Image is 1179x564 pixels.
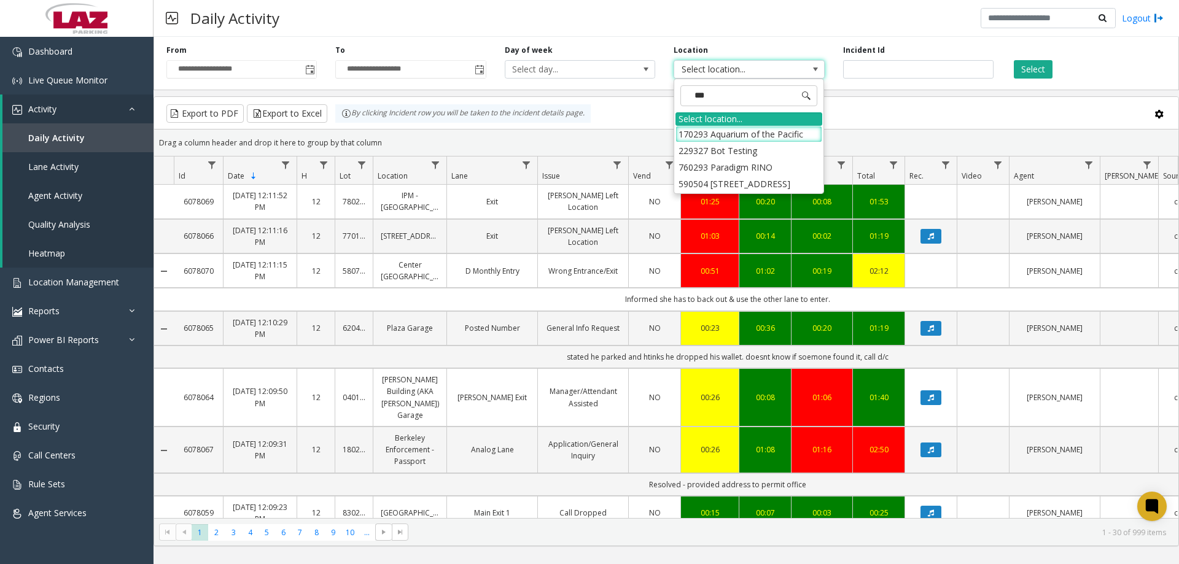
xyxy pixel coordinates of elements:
div: Data table [154,156,1178,518]
div: 01:03 [688,230,731,242]
span: Page 8 [308,524,325,541]
a: [PERSON_NAME] [1017,196,1092,207]
a: [DATE] 12:11:52 PM [231,190,289,213]
span: Dashboard [28,45,72,57]
label: Day of week [505,45,553,56]
a: Main Exit 1 [454,507,530,519]
span: Contacts [28,363,64,374]
a: 01:08 [747,444,784,455]
span: Id [179,171,185,181]
a: Wrapup Filter Menu [833,156,850,173]
span: Select location... [674,61,794,78]
label: To [335,45,345,56]
a: [PERSON_NAME] [1017,322,1092,334]
span: Sortable [249,171,259,181]
a: Agent Activity [2,181,154,210]
a: [PERSON_NAME] [1017,265,1092,277]
a: [PERSON_NAME] Left Location [545,190,621,213]
span: NO [649,508,661,518]
a: 12 [305,322,327,334]
a: Collapse Details [154,266,174,276]
span: Date [228,171,244,181]
a: 01:06 [799,392,845,403]
span: NO [649,266,661,276]
span: Agent [1014,171,1034,181]
li: 229327 Bot Testing [675,142,822,159]
a: [DATE] 12:09:23 PM [231,501,289,525]
a: Plaza Garage [381,322,439,334]
div: 00:23 [688,322,731,334]
a: NO [636,507,673,519]
span: Rule Sets [28,478,65,490]
button: Select [1014,60,1053,79]
a: 00:26 [688,444,731,455]
span: Page 10 [342,524,359,541]
a: 00:20 [799,322,845,334]
a: 01:53 [860,196,897,207]
img: 'icon' [12,105,22,115]
a: Lane Filter Menu [518,156,535,173]
span: Page 11 [359,524,375,541]
a: 01:02 [747,265,784,277]
a: General Info Request [545,322,621,334]
a: Logout [1122,12,1164,25]
div: 01:40 [860,392,897,403]
a: 040178 [343,392,365,403]
a: 6078059 [181,507,216,519]
span: Total [857,171,875,181]
a: 00:08 [747,392,784,403]
a: D Monthly Entry [454,265,530,277]
a: 580760 [343,265,365,277]
a: [PERSON_NAME] [1017,392,1092,403]
a: Exit [454,196,530,207]
a: Vend Filter Menu [661,156,678,173]
a: Parker Filter Menu [1139,156,1156,173]
img: infoIcon.svg [341,109,351,118]
span: Issue [542,171,560,181]
a: 6078066 [181,230,216,242]
span: [PERSON_NAME] [1105,171,1161,181]
img: 'icon' [12,76,22,86]
img: pageIcon [166,3,178,33]
a: Location Filter Menu [427,156,444,173]
li: 760293 Paradigm RINO [675,159,822,176]
li: 170293 Aquarium of the Pacific [675,126,822,142]
img: 'icon' [12,47,22,57]
a: Total Filter Menu [885,156,902,173]
a: [PERSON_NAME] [1017,507,1092,519]
span: Daily Activity [28,132,85,144]
a: 01:16 [799,444,845,455]
span: Go to the next page [375,523,392,541]
div: By clicking Incident row you will be taken to the incident details page. [335,104,591,123]
div: 00:07 [747,507,784,519]
a: Application/General Inquiry [545,438,621,462]
a: 12 [305,444,327,455]
span: NO [649,196,661,207]
img: 'icon' [12,422,22,432]
a: Video Filter Menu [990,156,1006,173]
a: Date Filter Menu [278,156,294,173]
a: 6078070 [181,265,216,277]
a: 00:36 [747,322,784,334]
a: Daily Activity [2,123,154,152]
a: 12 [305,392,327,403]
a: 00:08 [799,196,845,207]
a: NO [636,322,673,334]
span: Location Management [28,276,119,288]
span: Page 1 [192,524,208,541]
a: 00:25 [860,507,897,519]
button: Export to PDF [166,104,244,123]
span: Security [28,420,60,432]
a: Exit [454,230,530,242]
a: 6078069 [181,196,216,207]
a: 01:25 [688,196,731,207]
a: [DATE] 12:11:16 PM [231,225,289,248]
div: 02:50 [860,444,897,455]
a: 12 [305,265,327,277]
img: logout [1154,12,1164,25]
